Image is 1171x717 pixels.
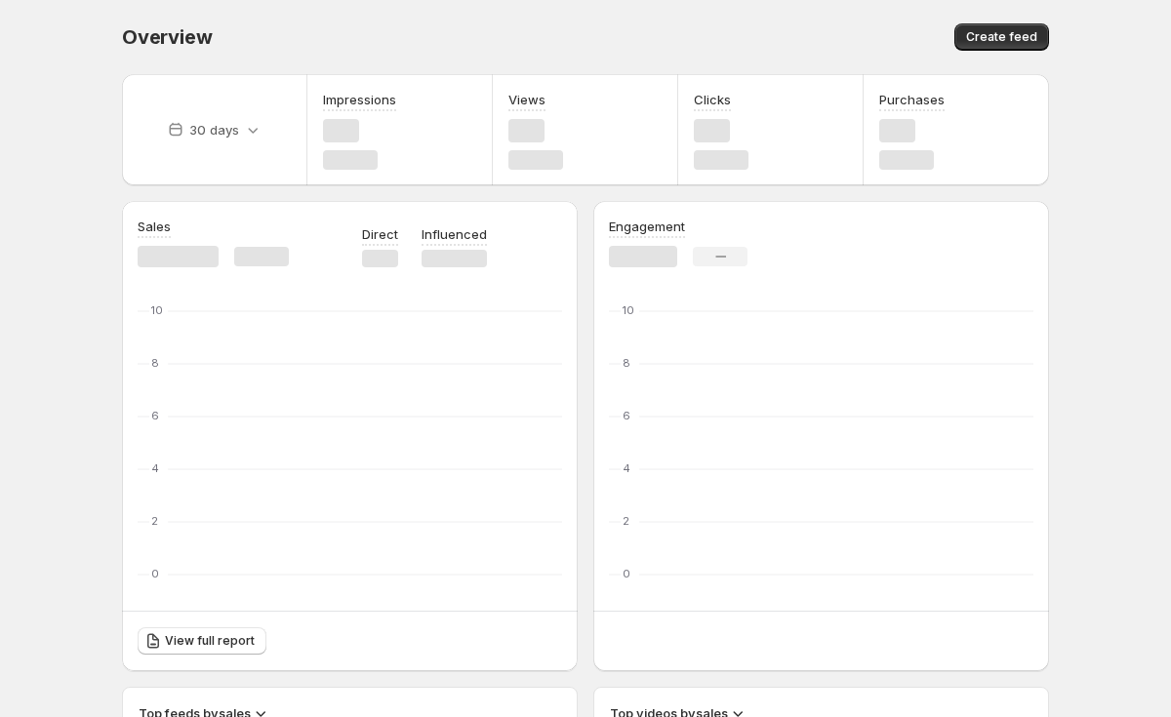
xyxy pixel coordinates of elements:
[694,90,731,109] h3: Clicks
[508,90,545,109] h3: Views
[623,356,630,370] text: 8
[151,461,159,475] text: 4
[151,303,163,317] text: 10
[165,633,255,649] span: View full report
[623,303,634,317] text: 10
[623,461,630,475] text: 4
[151,356,159,370] text: 8
[189,120,239,139] p: 30 days
[609,217,685,236] h3: Engagement
[151,409,159,422] text: 6
[323,90,396,109] h3: Impressions
[138,217,171,236] h3: Sales
[879,90,945,109] h3: Purchases
[138,627,266,655] a: View full report
[362,224,398,244] p: Direct
[623,567,630,580] text: 0
[954,23,1049,51] button: Create feed
[623,514,629,528] text: 2
[966,29,1037,45] span: Create feed
[122,25,212,49] span: Overview
[151,514,158,528] text: 2
[422,224,487,244] p: Influenced
[623,409,630,422] text: 6
[151,567,159,580] text: 0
